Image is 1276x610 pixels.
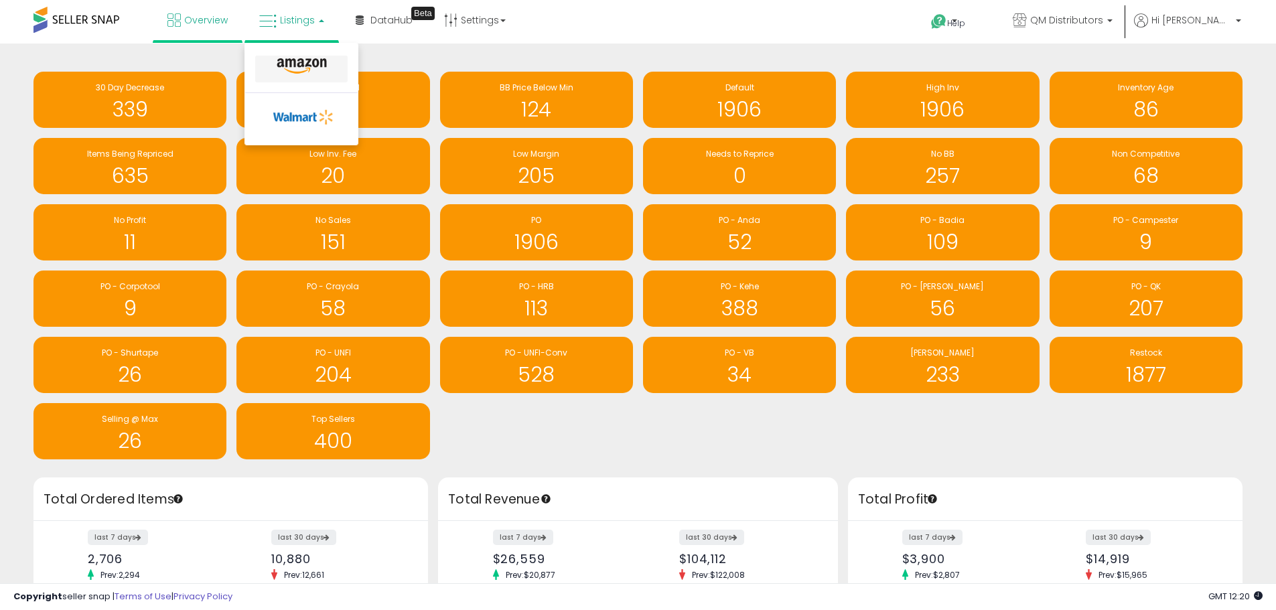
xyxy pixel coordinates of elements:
span: BB Price Below Min [500,82,573,93]
h1: 34 [650,364,829,386]
div: 10,880 [271,552,405,566]
a: Top Sellers 400 [236,403,429,459]
a: Hi [PERSON_NAME] [1134,13,1241,44]
h1: 528 [447,364,626,386]
h3: Total Revenue [448,490,828,509]
span: PO - HRB [519,281,554,292]
span: QM Distributors [1030,13,1103,27]
h1: 1906 [853,98,1032,121]
h1: 1906 [650,98,829,121]
a: PO - Campester 9 [1050,204,1243,260]
a: PO - Corpotool 9 [33,271,226,327]
a: Terms of Use [115,590,171,603]
h1: 86 [1056,98,1236,121]
h1: 109 [853,231,1032,253]
h1: 113 [447,297,626,319]
a: PO - Anda 52 [643,204,836,260]
span: Prev: 12,661 [277,569,331,581]
a: 30 Day Decrease 339 [33,72,226,128]
h1: 635 [40,165,220,187]
h1: 233 [853,364,1032,386]
a: PO - VB 34 [643,337,836,393]
a: PO - HRB 113 [440,271,633,327]
h1: 11 [40,231,220,253]
span: No Sales [315,214,351,226]
span: PO [531,214,541,226]
span: PO - Crayola [307,281,359,292]
a: Items Being Repriced 635 [33,138,226,194]
label: last 7 days [493,530,553,545]
span: PO - Shurtape [102,347,158,358]
a: PO 1906 [440,204,633,260]
span: DataHub [370,13,413,27]
h1: 26 [40,364,220,386]
span: Selling @ Max [102,413,158,425]
span: PO - QK [1131,281,1161,292]
a: High Inv 1906 [846,72,1039,128]
label: last 30 days [679,530,744,545]
span: PO - [PERSON_NAME] [901,281,984,292]
label: last 7 days [902,530,963,545]
a: Privacy Policy [173,590,232,603]
h1: 1877 [1056,364,1236,386]
a: Low Margin 205 [440,138,633,194]
span: Restock [1130,347,1162,358]
h1: 56 [853,297,1032,319]
div: Tooltip anchor [926,493,938,505]
span: PO - VB [725,347,754,358]
a: PO - Crayola 58 [236,271,429,327]
strong: Copyright [13,590,62,603]
span: Prev: $122,008 [685,569,752,581]
span: Hi [PERSON_NAME] [1151,13,1232,27]
span: Default [725,82,754,93]
h1: 400 [243,430,423,452]
h1: 388 [650,297,829,319]
span: 30 Day Decrease [96,82,164,93]
div: Tooltip anchor [540,493,552,505]
h3: Total Profit [858,490,1232,509]
span: Low Margin [513,148,559,159]
h3: Total Ordered Items [44,490,418,509]
a: Inventory Age 86 [1050,72,1243,128]
span: Low Inv. Fee [309,148,356,159]
h1: 79 [243,98,423,121]
a: Non Competitive 68 [1050,138,1243,194]
a: Needs to Reprice 0 [643,138,836,194]
span: Inventory Age [1118,82,1174,93]
span: PO - UNFI-Conv [505,347,567,358]
div: Tooltip anchor [172,493,184,505]
h1: 20 [243,165,423,187]
a: PO - [PERSON_NAME] 56 [846,271,1039,327]
div: $104,112 [679,552,814,566]
span: PO - Badia [920,214,965,226]
h1: 207 [1056,297,1236,319]
span: PO - UNFI [315,347,351,358]
span: PO - Campester [1113,214,1178,226]
a: [PERSON_NAME] 233 [846,337,1039,393]
span: Prev: $2,807 [908,569,967,581]
a: No Sales 151 [236,204,429,260]
span: 2025-10-13 12:20 GMT [1208,590,1263,603]
div: seller snap | | [13,591,232,603]
label: last 30 days [1086,530,1151,545]
a: Restock 1877 [1050,337,1243,393]
a: PO - UNFI-Conv 528 [440,337,633,393]
h1: 205 [447,165,626,187]
label: last 30 days [271,530,336,545]
span: No BB [931,148,954,159]
h1: 0 [650,165,829,187]
h1: 204 [243,364,423,386]
span: Help [947,17,965,29]
span: Top Sellers [311,413,355,425]
span: High Inv [926,82,959,93]
span: Prev: $15,965 [1092,569,1154,581]
a: PO - UNFI 204 [236,337,429,393]
i: Get Help [930,13,947,30]
a: No Profit 11 [33,204,226,260]
div: $14,919 [1086,552,1219,566]
a: BB Drop in 7d 79 [236,72,429,128]
a: PO - Shurtape 26 [33,337,226,393]
h1: 339 [40,98,220,121]
h1: 124 [447,98,626,121]
h1: 151 [243,231,423,253]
